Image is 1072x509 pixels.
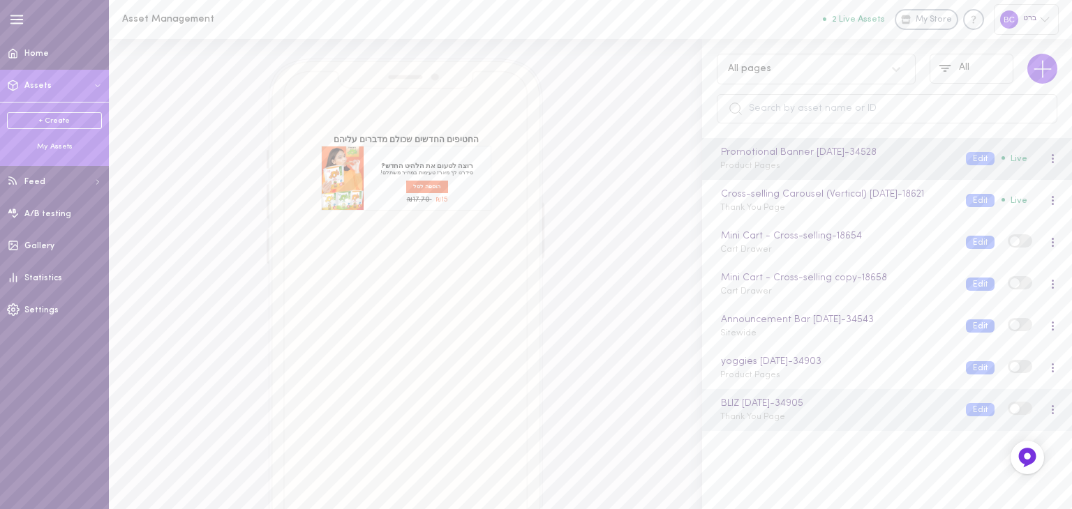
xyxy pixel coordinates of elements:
[717,94,1057,123] input: Search by asset name or ID
[371,170,484,177] span: סידרנו לך מארז טעימות במחיר משתלם!
[322,137,491,145] h2: החטיפים החדשים שכולם מדברים עליהם
[1002,154,1027,163] span: Live
[718,312,953,328] div: Announcement Bar [DATE] - 34543
[718,271,953,286] div: Mini Cart - Cross-selling copy - 18658
[24,50,49,58] span: Home
[966,403,995,416] button: Edit
[441,196,448,204] span: 15
[718,229,953,244] div: Mini Cart - Cross-selling - 18654
[720,329,757,337] span: Sitewide
[823,15,895,24] a: 2 Live Assets
[720,287,772,296] span: Cart Drawer
[405,180,449,194] div: הוספה לסל
[718,145,953,160] div: Promotional Banner [DATE] - 34528
[966,319,995,333] button: Edit
[966,278,995,291] button: Edit
[720,245,772,254] span: Cart Drawer
[718,396,953,411] div: BLIZ [DATE] - 34905
[720,413,785,421] span: Thank You Page
[718,354,953,370] div: yoggies [DATE] - 34903
[823,15,885,24] button: 2 Live Assets
[895,9,958,30] a: My Store
[966,194,995,207] button: Edit
[728,64,771,74] div: All pages
[122,14,352,24] h1: Asset Management
[7,112,102,129] a: + Create
[24,82,52,90] span: Assets
[720,371,780,379] span: Product Pages
[7,142,102,152] div: My Assets
[1002,196,1027,205] span: Live
[994,4,1059,34] div: ברט
[966,152,995,165] button: Edit
[24,242,54,250] span: Gallery
[24,178,45,186] span: Feed
[720,204,785,212] span: Thank You Page
[963,9,984,30] div: Knowledge center
[24,210,71,218] span: A/B testing
[1017,447,1038,468] img: Feedback Button
[966,361,995,374] button: Edit
[916,14,952,26] span: My Store
[24,306,59,314] span: Settings
[966,236,995,249] button: Edit
[371,162,484,171] span: רוצה לטעום את הלהיט החדש?
[412,196,430,204] span: 17.70
[718,187,953,202] div: Cross-selling Carousel (Vertical) [DATE] - 18621
[720,162,780,170] span: Product Pages
[24,274,62,282] span: Statistics
[407,196,432,204] span: ‏ ‏₪
[435,196,450,204] span: ‏ ‏₪
[930,54,1013,84] button: All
